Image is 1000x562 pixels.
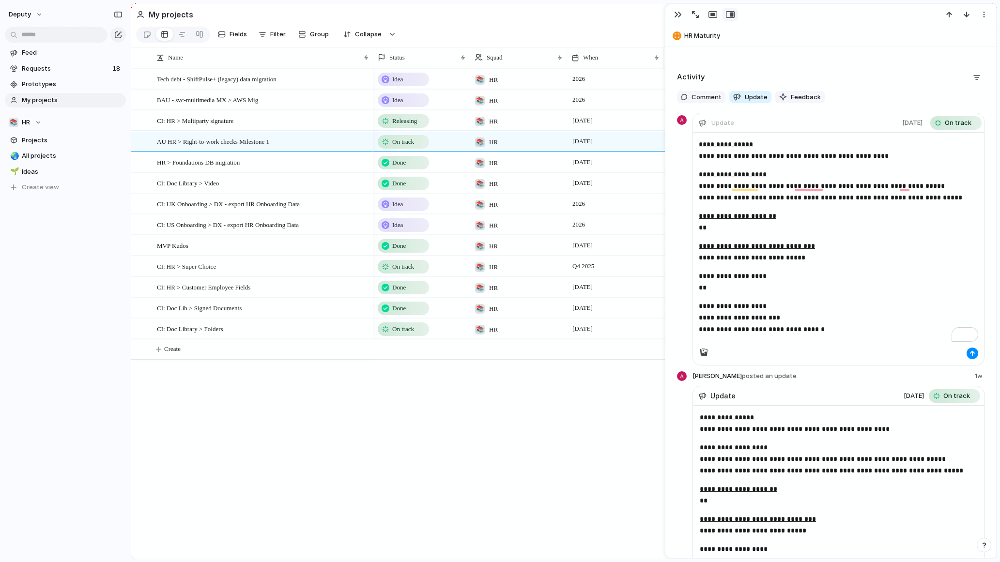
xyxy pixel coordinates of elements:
[22,151,123,161] span: All projects
[22,118,30,127] span: HR
[729,91,771,104] button: Update
[475,179,485,189] div: 📚
[475,137,485,147] div: 📚
[157,115,233,126] span: CI: HR > Multiparty signature
[570,198,587,210] span: 2026
[10,166,17,177] div: 🌱
[570,115,595,126] span: [DATE]
[904,391,924,401] span: [DATE]
[5,93,126,107] a: My projects
[475,96,485,106] div: 📚
[945,118,971,128] span: On track
[489,262,498,272] span: HR
[570,219,587,230] span: 2026
[355,30,382,39] span: Collapse
[392,324,414,334] span: On track
[157,156,240,167] span: HR > Foundations DB migration
[5,77,126,91] a: Prototypes
[157,198,300,209] span: CI: UK Onboarding > DX - export HR Onboarding Data
[710,391,736,401] span: Update
[9,118,18,127] div: 📚
[570,281,595,293] span: [DATE]
[10,151,17,162] div: 🌏
[475,242,485,251] div: 📚
[22,167,123,177] span: Ideas
[692,371,797,381] span: [PERSON_NAME]
[899,117,924,129] button: [DATE]
[392,199,403,209] span: Idea
[389,53,405,62] span: Status
[214,27,251,42] button: Fields
[489,283,498,293] span: HR
[489,96,498,106] span: HR
[902,118,923,128] span: [DATE]
[791,92,821,102] span: Feedback
[692,92,722,102] span: Comment
[392,95,403,105] span: Idea
[392,75,403,84] span: Idea
[570,323,595,334] span: [DATE]
[677,72,705,83] h2: Activity
[745,92,768,102] span: Update
[157,240,188,251] span: MVP Kudos
[775,91,825,104] button: Feedback
[157,94,258,105] span: BAU - svc-multimedia MX > AWS Mig
[475,200,485,210] div: 📚
[5,46,126,60] a: Feed
[293,27,334,42] button: Group
[22,136,123,145] span: Projects
[392,137,414,147] span: On track
[338,27,386,42] button: Collapse
[392,262,414,272] span: On track
[570,240,595,251] span: [DATE]
[5,165,126,179] a: 🌱Ideas
[489,158,498,168] span: HR
[5,149,126,163] a: 🌏All projects
[22,182,59,192] span: Create view
[570,177,595,189] span: [DATE]
[112,64,122,74] span: 18
[489,221,498,230] span: HR
[570,136,595,147] span: [DATE]
[392,220,403,230] span: Idea
[975,371,985,383] span: 1w
[489,304,498,314] span: HR
[22,64,109,74] span: Requests
[5,180,126,195] button: Create view
[392,283,406,292] span: Done
[570,73,587,85] span: 2026
[310,30,329,39] span: Group
[677,91,725,104] button: Comment
[230,30,247,39] span: Fields
[149,9,193,20] h2: My projects
[489,75,498,85] span: HR
[570,156,595,168] span: [DATE]
[475,325,485,334] div: 📚
[164,344,181,354] span: Create
[742,372,797,380] span: posted an update
[22,95,123,105] span: My projects
[392,241,406,251] span: Done
[22,48,123,58] span: Feed
[157,73,277,84] span: Tech debt - ShiftPulse+ (legacy) data migration
[5,133,126,148] a: Projects
[9,167,18,177] button: 🌱
[489,117,498,126] span: HR
[570,302,595,314] span: [DATE]
[489,200,498,210] span: HR
[5,61,126,76] a: Requests18
[489,137,498,147] span: HR
[392,116,417,126] span: Releasing
[693,133,984,348] div: To enrich screen reader interactions, please activate Accessibility in Grammarly extension settings
[489,242,498,251] span: HR
[475,283,485,293] div: 📚
[487,53,503,62] span: Squad
[475,221,485,230] div: 📚
[475,75,485,85] div: 📚
[9,151,18,161] button: 🌏
[475,117,485,126] div: 📚
[583,53,598,62] span: When
[570,94,587,106] span: 2026
[157,136,269,147] span: AU HR > Right-to-work checks Milestone 1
